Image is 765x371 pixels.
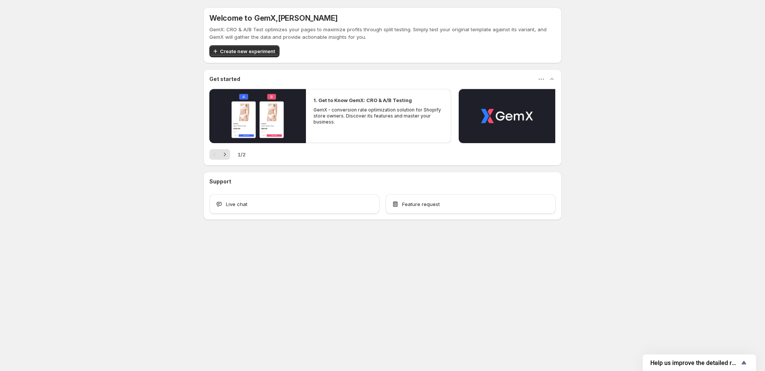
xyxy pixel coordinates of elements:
button: Play video [209,89,306,143]
h3: Support [209,178,231,185]
button: Next [220,149,230,160]
span: Create new experiment [220,47,275,55]
h3: Get started [209,75,240,83]
span: 1 / 2 [238,151,246,158]
p: GemX - conversion rate optimization solution for Shopify store owners. Discover its features and ... [313,107,443,125]
span: Live chat [226,200,247,208]
button: Show survey - Help us improve the detailed report for A/B campaigns [650,358,748,367]
nav: Pagination [209,149,230,160]
span: Feature request [402,200,440,208]
p: GemX: CRO & A/B Test optimizes your pages to maximize profits through split testing. Simply test ... [209,26,556,41]
button: Create new experiment [209,45,280,57]
span: , [PERSON_NAME] [276,14,338,23]
h2: 1. Get to Know GemX: CRO & A/B Testing [313,96,412,104]
button: Play video [459,89,555,143]
h5: Welcome to GemX [209,14,338,23]
span: Help us improve the detailed report for A/B campaigns [650,359,739,366]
